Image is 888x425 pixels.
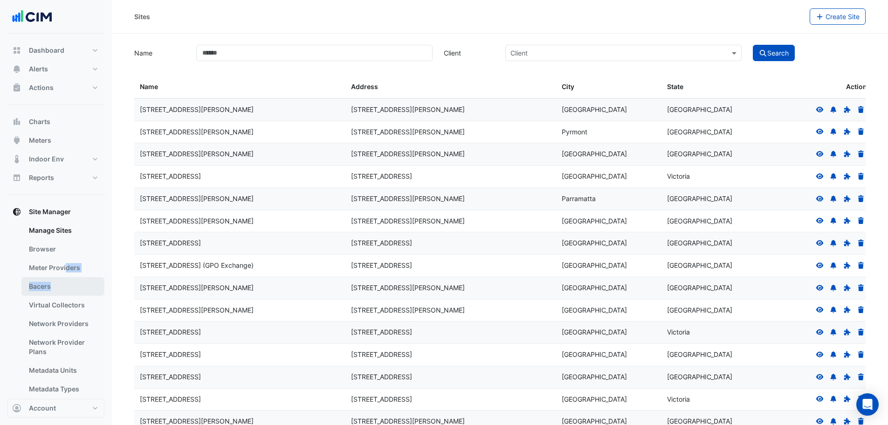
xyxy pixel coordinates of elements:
[21,221,104,240] a: Manage Sites
[140,105,340,115] div: [STREET_ADDRESS][PERSON_NAME]
[351,105,551,115] div: [STREET_ADDRESS][PERSON_NAME]
[140,394,340,405] div: [STREET_ADDRESS]
[667,394,761,405] div: Victoria
[21,361,104,380] a: Metadata Units
[7,41,104,60] button: Dashboard
[140,216,340,227] div: [STREET_ADDRESS][PERSON_NAME]
[29,207,71,216] span: Site Manager
[12,46,21,55] app-icon: Dashboard
[562,83,574,91] span: City
[7,78,104,97] button: Actions
[667,305,761,316] div: [GEOGRAPHIC_DATA]
[21,380,104,398] a: Metadata Types
[857,105,865,113] a: Delete Site
[810,8,866,25] button: Create Site
[140,372,340,383] div: [STREET_ADDRESS]
[351,238,551,249] div: [STREET_ADDRESS]
[140,305,340,316] div: [STREET_ADDRESS][PERSON_NAME]
[140,327,340,338] div: [STREET_ADDRESS]
[140,283,340,293] div: [STREET_ADDRESS][PERSON_NAME]
[351,349,551,360] div: [STREET_ADDRESS]
[562,194,656,204] div: Parramatta
[351,283,551,293] div: [STREET_ADDRESS][PERSON_NAME]
[351,327,551,338] div: [STREET_ADDRESS]
[857,172,865,180] a: Delete Site
[857,195,865,202] a: Delete Site
[857,417,865,425] a: Delete Site
[857,128,865,136] a: Delete Site
[667,194,761,204] div: [GEOGRAPHIC_DATA]
[667,216,761,227] div: [GEOGRAPHIC_DATA]
[129,45,191,61] label: Name
[351,127,551,138] div: [STREET_ADDRESS][PERSON_NAME]
[29,154,64,164] span: Indoor Env
[753,45,795,61] button: Search
[7,60,104,78] button: Alerts
[29,64,48,74] span: Alerts
[667,127,761,138] div: [GEOGRAPHIC_DATA]
[667,327,761,338] div: Victoria
[140,83,158,91] span: Name
[857,306,865,314] a: Delete Site
[29,404,56,413] span: Account
[7,168,104,187] button: Reports
[857,284,865,292] a: Delete Site
[140,238,340,249] div: [STREET_ADDRESS]
[21,314,104,333] a: Network Providers
[667,238,761,249] div: [GEOGRAPHIC_DATA]
[562,105,656,115] div: [GEOGRAPHIC_DATA]
[667,171,761,182] div: Victoria
[667,283,761,293] div: [GEOGRAPHIC_DATA]
[846,82,867,92] span: Action
[351,216,551,227] div: [STREET_ADDRESS][PERSON_NAME]
[562,238,656,249] div: [GEOGRAPHIC_DATA]
[29,117,50,126] span: Charts
[7,399,104,418] button: Account
[140,127,340,138] div: [STREET_ADDRESS][PERSON_NAME]
[140,194,340,204] div: [STREET_ADDRESS][PERSON_NAME]
[29,173,54,182] span: Reports
[21,277,104,296] a: Bacers
[12,207,21,216] app-icon: Site Manager
[351,260,551,271] div: [STREET_ADDRESS]
[562,283,656,293] div: [GEOGRAPHIC_DATA]
[667,349,761,360] div: [GEOGRAPHIC_DATA]
[21,333,104,361] a: Network Provider Plans
[857,217,865,225] a: Delete Site
[562,372,656,383] div: [GEOGRAPHIC_DATA]
[857,373,865,381] a: Delete Site
[12,173,21,182] app-icon: Reports
[562,127,656,138] div: Pyrmont
[134,12,150,21] div: Sites
[856,393,879,416] div: Open Intercom Messenger
[667,149,761,160] div: [GEOGRAPHIC_DATA]
[562,394,656,405] div: [GEOGRAPHIC_DATA]
[351,171,551,182] div: [STREET_ADDRESS]
[562,216,656,227] div: [GEOGRAPHIC_DATA]
[21,398,104,417] a: Metadata
[438,45,500,61] label: Client
[12,117,21,126] app-icon: Charts
[29,83,54,92] span: Actions
[857,328,865,336] a: Delete Site
[21,296,104,314] a: Virtual Collectors
[562,171,656,182] div: [GEOGRAPHIC_DATA]
[562,260,656,271] div: [GEOGRAPHIC_DATA]
[12,64,21,74] app-icon: Alerts
[562,349,656,360] div: [GEOGRAPHIC_DATA]
[7,150,104,168] button: Indoor Env
[351,194,551,204] div: [STREET_ADDRESS][PERSON_NAME]
[140,149,340,160] div: [STREET_ADDRESS][PERSON_NAME]
[857,239,865,247] a: Delete Site
[826,13,860,21] span: Create Site
[7,202,104,221] button: Site Manager
[562,327,656,338] div: [GEOGRAPHIC_DATA]
[857,150,865,158] a: Delete Site
[11,7,53,26] img: Company Logo
[351,83,378,91] span: Address
[351,394,551,405] div: [STREET_ADDRESS]
[667,372,761,383] div: [GEOGRAPHIC_DATA]
[12,136,21,145] app-icon: Meters
[562,149,656,160] div: [GEOGRAPHIC_DATA]
[667,260,761,271] div: [GEOGRAPHIC_DATA]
